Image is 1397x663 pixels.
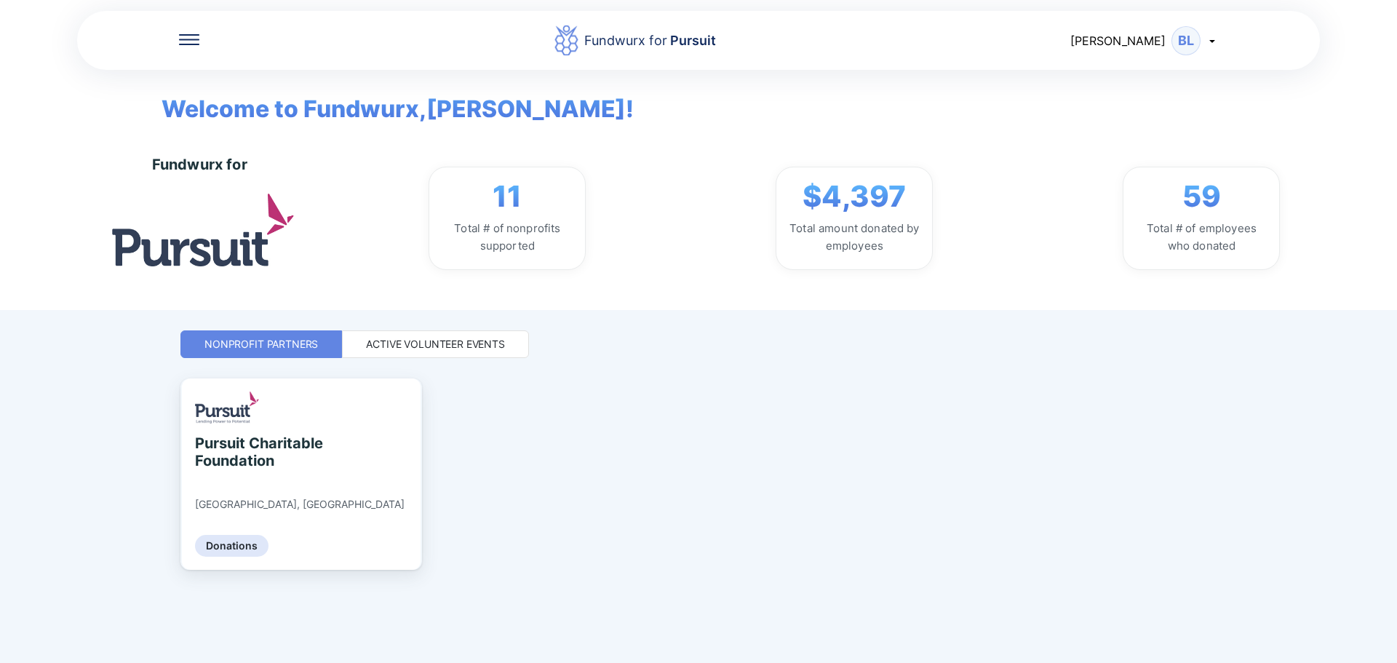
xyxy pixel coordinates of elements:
[788,220,920,255] div: Total amount donated by employees
[493,179,522,214] span: 11
[366,337,505,352] div: Active Volunteer Events
[195,535,268,557] div: Donations
[204,337,318,352] div: Nonprofit Partners
[140,70,634,127] span: Welcome to Fundwurx, [PERSON_NAME] !
[112,194,294,266] img: logo.jpg
[195,498,405,511] div: [GEOGRAPHIC_DATA], [GEOGRAPHIC_DATA]
[1171,26,1201,55] div: BL
[1070,33,1166,48] span: [PERSON_NAME]
[441,220,573,255] div: Total # of nonprofits supported
[152,156,247,173] div: Fundwurx for
[803,179,906,214] span: $4,397
[195,434,328,469] div: Pursuit Charitable Foundation
[584,31,716,51] div: Fundwurx for
[667,33,716,48] span: Pursuit
[1182,179,1221,214] span: 59
[1135,220,1267,255] div: Total # of employees who donated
